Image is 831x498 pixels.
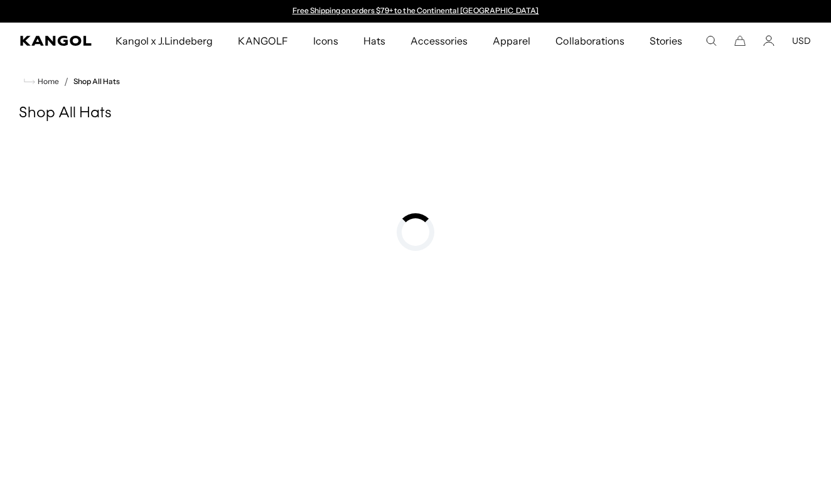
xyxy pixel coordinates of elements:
a: Account [763,35,775,46]
li: / [59,74,68,89]
span: Kangol x J.Lindeberg [115,23,213,59]
summary: Search here [705,35,717,46]
a: Home [24,76,59,87]
button: USD [792,35,811,46]
a: Accessories [398,23,480,59]
span: Apparel [493,23,530,59]
span: Stories [650,23,682,59]
h1: Shop All Hats [19,104,812,123]
span: Home [35,77,59,86]
a: Kangol [20,36,92,46]
div: 1 of 2 [286,6,545,16]
span: Collaborations [555,23,624,59]
span: Accessories [410,23,468,59]
a: Collaborations [543,23,636,59]
a: Kangol x J.Lindeberg [103,23,226,59]
div: Announcement [286,6,545,16]
a: Icons [301,23,351,59]
a: Free Shipping on orders $79+ to the Continental [GEOGRAPHIC_DATA] [292,6,539,15]
a: Hats [351,23,398,59]
slideshow-component: Announcement bar [286,6,545,16]
span: Icons [313,23,338,59]
span: KANGOLF [238,23,287,59]
button: Cart [734,35,746,46]
a: Apparel [480,23,543,59]
a: Shop All Hats [73,77,120,86]
span: Hats [363,23,385,59]
a: KANGOLF [225,23,300,59]
a: Stories [637,23,695,59]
